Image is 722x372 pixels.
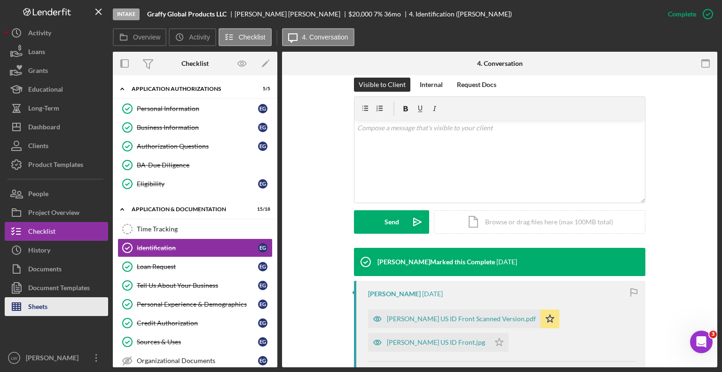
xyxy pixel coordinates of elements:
[5,260,108,278] button: Documents
[258,300,267,309] div: E G
[137,263,258,270] div: Loan Request
[348,10,372,18] span: $20,000
[690,331,713,353] iframe: Intercom live chat
[477,60,523,67] div: 4. Conversation
[5,42,108,61] button: Loans
[28,99,59,120] div: Long-Term
[137,357,258,364] div: Organizational Documents
[258,318,267,328] div: E G
[374,10,383,18] div: 7 %
[181,60,209,67] div: Checklist
[28,184,48,206] div: People
[354,78,410,92] button: Visible to Client
[118,238,273,257] a: IdentificationEG
[137,105,258,112] div: Personal Information
[5,61,108,80] button: Grants
[496,258,517,266] time: 2025-06-20 14:58
[5,278,108,297] button: Document Templates
[28,260,62,281] div: Documents
[422,290,443,298] time: 2025-06-19 02:23
[258,337,267,347] div: E G
[118,332,273,351] a: Sources & UsesEG
[28,241,50,262] div: History
[113,8,140,20] div: Intake
[118,295,273,314] a: Personal Experience & DemographicsEG
[11,356,18,361] text: LW
[368,290,421,298] div: [PERSON_NAME]
[258,281,267,290] div: E G
[28,222,55,243] div: Checklist
[258,356,267,365] div: E G
[457,78,496,92] div: Request Docs
[452,78,501,92] button: Request Docs
[118,314,273,332] a: Credit AuthorizationEG
[368,309,559,328] button: [PERSON_NAME] US ID Front Scanned Version.pdf
[368,333,509,352] button: [PERSON_NAME] US ID Front.jpg
[5,136,108,155] button: Clients
[28,42,45,63] div: Loans
[113,28,166,46] button: Overview
[132,86,247,92] div: Application Authorizations
[219,28,272,46] button: Checklist
[28,155,83,176] div: Product Templates
[169,28,216,46] button: Activity
[28,61,48,82] div: Grants
[28,24,51,45] div: Activity
[258,104,267,113] div: E G
[118,118,273,137] a: Business InformationEG
[420,78,443,92] div: Internal
[137,142,258,150] div: Authorization Questions
[137,161,272,169] div: BA-Due Diligence
[258,243,267,253] div: E G
[5,118,108,136] a: Dashboard
[137,301,258,308] div: Personal Experience & Demographics
[302,33,348,41] label: 4. Conversation
[385,210,399,234] div: Send
[118,351,273,370] a: Organizational DocumentsEG
[258,142,267,151] div: E G
[377,258,495,266] div: [PERSON_NAME] Marked this Complete
[118,276,273,295] a: Tell Us About Your BusinessEG
[668,5,696,24] div: Complete
[5,24,108,42] button: Activity
[118,257,273,276] a: Loan RequestEG
[118,174,273,193] a: EligibilityEG
[5,184,108,203] button: People
[147,10,227,18] b: Graffy Global Products LLC
[5,155,108,174] a: Product Templates
[132,206,247,212] div: Application & Documentation
[387,315,536,323] div: [PERSON_NAME] US ID Front Scanned Version.pdf
[5,348,108,367] button: LW[PERSON_NAME]
[137,225,272,233] div: Time Tracking
[5,241,108,260] button: History
[118,99,273,118] a: Personal InformationEG
[28,278,90,300] div: Document Templates
[28,118,60,139] div: Dashboard
[5,297,108,316] button: Sheets
[189,33,210,41] label: Activity
[253,86,270,92] div: 5 / 5
[5,222,108,241] button: Checklist
[409,10,512,18] div: 4. Identification ([PERSON_NAME])
[659,5,717,24] button: Complete
[415,78,447,92] button: Internal
[118,220,273,238] a: Time Tracking
[137,282,258,289] div: Tell Us About Your Business
[387,339,485,346] div: [PERSON_NAME] US ID Front.jpg
[5,203,108,222] button: Project Overview
[359,78,406,92] div: Visible to Client
[282,28,354,46] button: 4. Conversation
[118,156,273,174] a: BA-Due Diligence
[5,80,108,99] button: Educational
[137,124,258,131] div: Business Information
[137,244,258,252] div: Identification
[258,123,267,132] div: E G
